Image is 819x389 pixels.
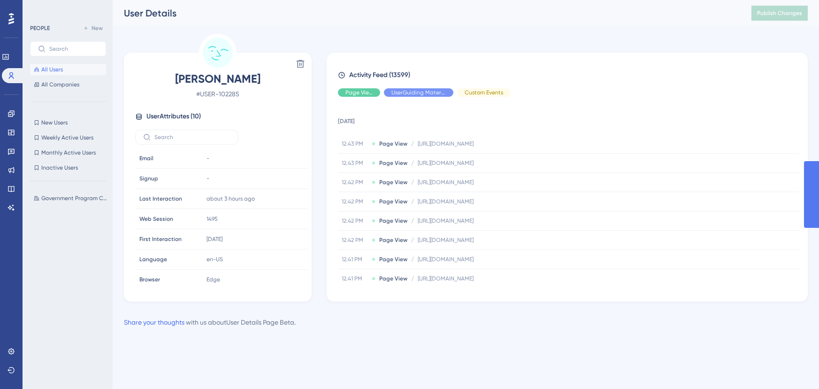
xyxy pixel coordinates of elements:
span: / [411,236,414,244]
span: Page View [379,256,407,263]
span: Weekly Active Users [41,134,93,141]
span: 12.41 PM [342,256,368,263]
span: Government Program Cooks [41,194,108,202]
span: Edge [207,276,220,283]
span: [URL][DOMAIN_NAME] [418,159,474,167]
span: Email [139,155,153,162]
span: Page View [345,89,373,96]
span: 12.42 PM [342,179,368,186]
span: [URL][DOMAIN_NAME] [418,256,474,263]
button: Inactive Users [30,162,106,173]
span: [URL][DOMAIN_NAME] [418,275,474,282]
span: 1495 [207,215,218,223]
span: New [92,24,103,32]
span: Inactive Users [41,164,78,171]
span: [PERSON_NAME] [135,71,300,86]
span: Page View [379,179,407,186]
input: Search [154,134,230,140]
span: User Attributes ( 10 ) [146,111,201,122]
button: Government Program Cooks [30,193,112,204]
span: Page View [379,140,407,148]
span: 12.43 PM [342,159,368,167]
button: Monthly Active Users [30,147,106,158]
span: Page View [379,275,407,282]
span: 12.42 PM [342,217,368,225]
div: PEOPLE [30,24,50,32]
span: UserGuiding Material [391,89,446,96]
input: Search [49,46,98,52]
time: about 3 hours ago [207,195,255,202]
span: Page View [379,217,407,225]
span: Signup [139,175,158,182]
time: [DATE] [207,236,222,242]
a: Share your thoughts [124,319,184,326]
div: User Details [124,7,728,20]
span: 12.42 PM [342,198,368,205]
span: / [411,179,414,186]
span: [URL][DOMAIN_NAME] [418,140,474,148]
span: Monthly Active Users [41,149,96,156]
iframe: To enrich screen reader interactions, please activate Accessibility in Grammarly extension settings [780,352,808,380]
button: Weekly Active Users [30,132,106,143]
span: [URL][DOMAIN_NAME] [418,236,474,244]
button: Publish Changes [751,6,808,21]
td: [DATE] [338,104,799,134]
span: Page View [379,198,407,205]
button: All Users [30,64,106,75]
span: en-US [207,256,223,263]
span: 12.42 PM [342,236,368,244]
span: Page View [379,236,407,244]
span: # USER-102285 [135,88,300,100]
span: / [411,217,414,225]
span: Language [139,256,167,263]
span: Web Session [139,215,173,223]
span: / [411,198,414,205]
button: New [80,23,106,34]
span: [URL][DOMAIN_NAME] [418,198,474,205]
span: Publish Changes [757,9,802,17]
span: Last Interaction [139,195,182,202]
span: New Users [41,119,68,126]
span: All Companies [41,81,79,88]
span: Custom Events [465,89,503,96]
span: / [411,140,414,148]
button: New Users [30,117,106,128]
span: Page View [379,159,407,167]
button: All Companies [30,79,106,90]
span: All Users [41,66,63,73]
span: [URL][DOMAIN_NAME] [418,179,474,186]
span: 12.43 PM [342,140,368,148]
span: [URL][DOMAIN_NAME] [418,217,474,225]
span: - [207,175,209,182]
span: Activity Feed (13599) [349,70,410,81]
span: 12.41 PM [342,275,368,282]
span: - [207,155,209,162]
span: / [411,275,414,282]
span: First Interaction [139,235,182,243]
div: with us about User Details Page Beta . [124,317,296,328]
span: / [411,159,414,167]
span: Browser [139,276,160,283]
span: / [411,256,414,263]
